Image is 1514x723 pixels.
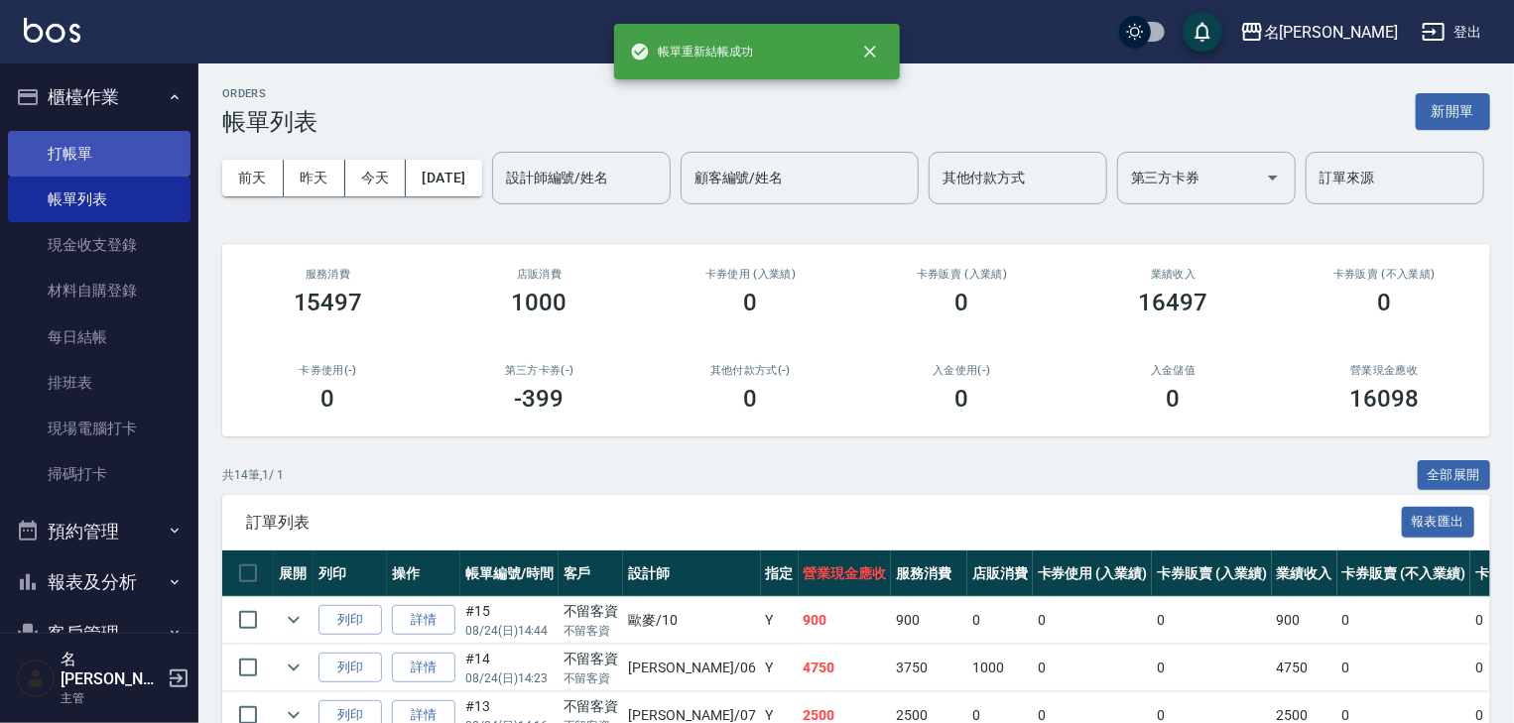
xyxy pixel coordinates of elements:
h2: ORDERS [222,87,317,100]
img: Person [16,659,56,698]
p: 共 14 筆, 1 / 1 [222,466,284,484]
a: 打帳單 [8,131,190,177]
a: 現金收支登錄 [8,222,190,268]
h2: 卡券使用(-) [246,364,410,377]
h3: 0 [744,289,758,316]
div: 不留客資 [564,649,619,669]
h3: 16497 [1139,289,1208,316]
button: 全部展開 [1418,460,1491,491]
a: 現場電腦打卡 [8,406,190,451]
td: #14 [460,645,559,691]
th: 卡券使用 (入業績) [1033,550,1153,597]
button: Open [1257,162,1289,193]
button: 今天 [345,160,407,196]
h2: 店販消費 [457,268,621,281]
td: 3750 [891,645,967,691]
button: close [848,30,892,73]
th: 指定 [761,550,799,597]
h3: 0 [744,385,758,413]
a: 報表匯出 [1402,512,1475,531]
h3: -399 [515,385,565,413]
button: 列印 [318,605,382,636]
button: 報表匯出 [1402,507,1475,538]
td: 0 [1033,597,1153,644]
img: Logo [24,18,80,43]
button: 櫃檯作業 [8,71,190,123]
h2: 卡券使用 (入業績) [669,268,832,281]
td: 900 [891,597,967,644]
h3: 1000 [512,289,568,316]
h2: 卡券販賣 (不入業績) [1303,268,1466,281]
td: 1000 [967,645,1033,691]
p: 不留客資 [564,669,619,687]
a: 新開單 [1416,101,1490,120]
h3: 0 [321,385,335,413]
a: 詳情 [392,653,455,683]
a: 掃碼打卡 [8,451,190,497]
p: 主管 [61,689,162,707]
button: 報表及分析 [8,556,190,608]
button: 客戶管理 [8,608,190,660]
h2: 業績收入 [1091,268,1255,281]
h3: 0 [1378,289,1392,316]
button: save [1183,12,1222,52]
h3: 0 [955,385,969,413]
td: 歐麥 /10 [623,597,760,644]
button: expand row [279,653,309,682]
th: 帳單編號/時間 [460,550,559,597]
h3: 0 [955,289,969,316]
div: 不留客資 [564,601,619,622]
h3: 服務消費 [246,268,410,281]
a: 帳單列表 [8,177,190,222]
th: 店販消費 [967,550,1033,597]
button: expand row [279,605,309,635]
td: [PERSON_NAME] /06 [623,645,760,691]
div: 不留客資 [564,696,619,717]
h2: 入金儲值 [1091,364,1255,377]
h3: 15497 [294,289,363,316]
button: 昨天 [284,160,345,196]
td: 0 [1152,597,1272,644]
a: 每日結帳 [8,314,190,360]
button: 前天 [222,160,284,196]
a: 詳情 [392,605,455,636]
td: 0 [1337,597,1470,644]
td: 0 [1152,645,1272,691]
h2: 其他付款方式(-) [669,364,832,377]
th: 卡券販賣 (不入業績) [1337,550,1470,597]
h5: 名[PERSON_NAME] [61,650,162,689]
th: 營業現金應收 [799,550,892,597]
td: Y [761,597,799,644]
h2: 卡券販賣 (入業績) [880,268,1044,281]
h2: 第三方卡券(-) [457,364,621,377]
h2: 入金使用(-) [880,364,1044,377]
span: 訂單列表 [246,513,1402,533]
p: 不留客資 [564,622,619,640]
div: 名[PERSON_NAME] [1264,20,1398,45]
th: 業績收入 [1272,550,1337,597]
a: 排班表 [8,360,190,406]
button: 列印 [318,653,382,683]
button: 預約管理 [8,506,190,557]
h3: 帳單列表 [222,108,317,136]
td: 900 [799,597,892,644]
h2: 營業現金應收 [1303,364,1466,377]
h3: 16098 [1350,385,1420,413]
td: 900 [1272,597,1337,644]
td: 0 [1337,645,1470,691]
td: Y [761,645,799,691]
th: 列印 [314,550,387,597]
button: 登出 [1414,14,1490,51]
th: 設計師 [623,550,760,597]
td: 4750 [799,645,892,691]
h3: 0 [1167,385,1181,413]
th: 客戶 [559,550,624,597]
th: 服務消費 [891,550,967,597]
th: 卡券販賣 (入業績) [1152,550,1272,597]
td: 0 [967,597,1033,644]
button: 名[PERSON_NAME] [1232,12,1406,53]
th: 操作 [387,550,460,597]
th: 展開 [274,550,314,597]
a: 材料自購登錄 [8,268,190,313]
td: #15 [460,597,559,644]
